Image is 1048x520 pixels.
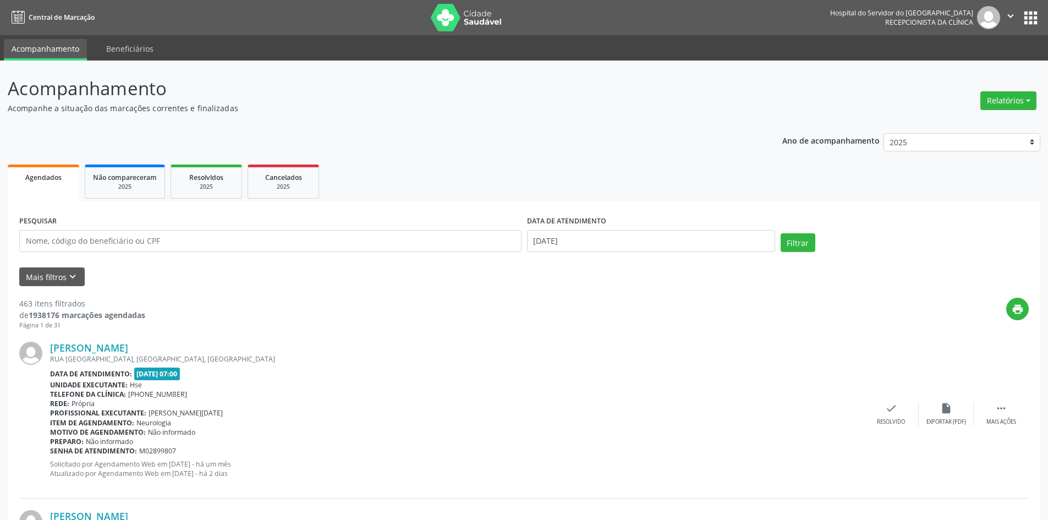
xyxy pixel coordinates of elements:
button: Filtrar [781,233,815,252]
p: Acompanhe a situação das marcações correntes e finalizadas [8,102,731,114]
span: [PHONE_NUMBER] [128,390,187,399]
span: Própria [72,399,95,408]
label: PESQUISAR [19,213,57,230]
span: Não compareceram [93,173,157,182]
div: 2025 [179,183,234,191]
a: Acompanhamento [4,39,87,61]
b: Preparo: [50,437,84,446]
i:  [995,402,1007,414]
p: Ano de acompanhamento [782,133,880,147]
button: Relatórios [980,91,1036,110]
div: Mais ações [986,418,1016,426]
span: Cancelados [265,173,302,182]
label: DATA DE ATENDIMENTO [527,213,606,230]
span: Hse [130,380,142,390]
i: check [885,402,897,414]
div: 2025 [93,183,157,191]
p: Solicitado por Agendamento Web em [DATE] - há um mês Atualizado por Agendamento Web em [DATE] - h... [50,459,864,478]
span: Resolvidos [189,173,223,182]
a: [PERSON_NAME] [50,342,128,354]
span: Agendados [25,173,62,182]
span: [DATE] 07:00 [134,368,180,380]
div: Exportar (PDF) [926,418,966,426]
span: [PERSON_NAME][DATE] [149,408,223,418]
span: Neurologia [136,418,171,428]
button: print [1006,298,1029,320]
img: img [977,6,1000,29]
b: Unidade executante: [50,380,128,390]
i: print [1012,303,1024,315]
span: Não informado [86,437,133,446]
b: Senha de atendimento: [50,446,137,456]
div: de [19,309,145,321]
span: Central de Marcação [29,13,95,22]
i: insert_drive_file [940,402,952,414]
div: Hospital do Servidor do [GEOGRAPHIC_DATA] [830,8,973,18]
b: Profissional executante: [50,408,146,418]
i: keyboard_arrow_down [67,271,79,283]
input: Selecione um intervalo [527,230,775,252]
b: Motivo de agendamento: [50,428,146,437]
button:  [1000,6,1021,29]
span: M02899807 [139,446,176,456]
div: Página 1 de 31 [19,321,145,330]
button: apps [1021,8,1040,28]
a: Central de Marcação [8,8,95,26]
div: 463 itens filtrados [19,298,145,309]
button: Mais filtroskeyboard_arrow_down [19,267,85,287]
p: Acompanhamento [8,75,731,102]
a: Beneficiários [98,39,161,58]
b: Telefone da clínica: [50,390,126,399]
div: 2025 [256,183,311,191]
strong: 1938176 marcações agendadas [29,310,145,320]
span: Recepcionista da clínica [885,18,973,27]
b: Item de agendamento: [50,418,134,428]
i:  [1005,10,1017,22]
img: img [19,342,42,365]
div: RUA [GEOGRAPHIC_DATA], [GEOGRAPHIC_DATA], [GEOGRAPHIC_DATA] [50,354,864,364]
div: Resolvido [877,418,905,426]
span: Não informado [148,428,195,437]
b: Data de atendimento: [50,369,132,379]
b: Rede: [50,399,69,408]
input: Nome, código do beneficiário ou CPF [19,230,522,252]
